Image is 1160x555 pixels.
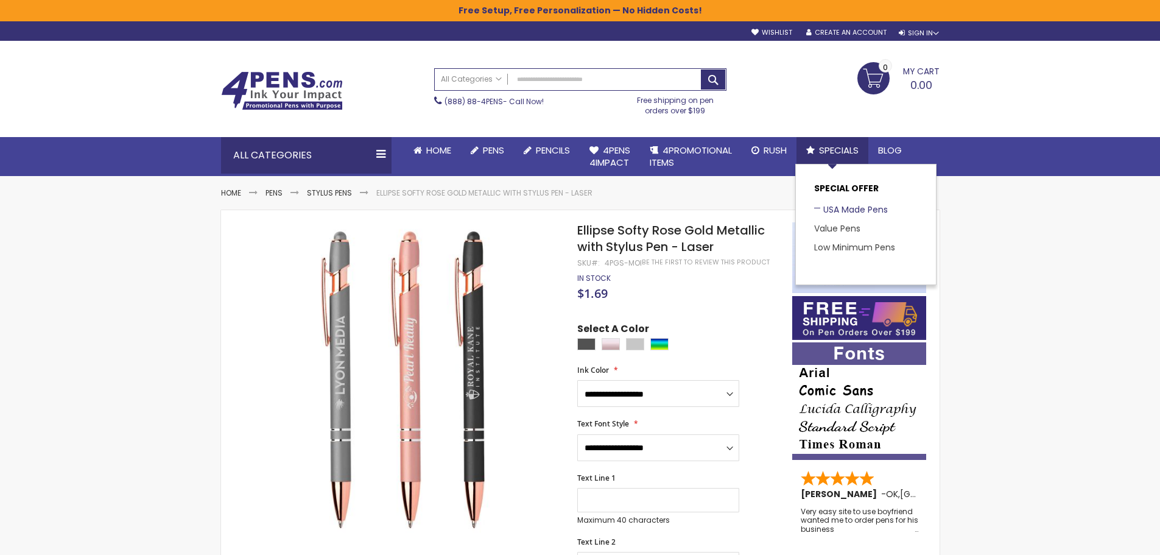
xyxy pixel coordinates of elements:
[577,273,611,283] span: In stock
[878,144,902,157] span: Blog
[764,144,787,157] span: Rush
[580,137,640,177] a: 4Pens4impact
[265,188,283,198] a: Pens
[577,338,596,350] div: Gunmetal
[221,71,343,110] img: 4Pens Custom Pens and Promotional Products
[245,221,561,537] img: Ellipse Softy Rose Gold Metallic with Stylus Pen - Laser
[900,488,990,500] span: [GEOGRAPHIC_DATA]
[814,241,895,253] a: Low Minimum Pens
[624,91,726,115] div: Free shipping on pen orders over $199
[801,507,919,534] div: Very easy site to use boyfriend wanted me to order pens for his business
[577,258,600,268] strong: SKU
[796,137,868,164] a: Specials
[221,188,241,198] a: Home
[589,144,630,169] span: 4Pens 4impact
[426,144,451,157] span: Home
[742,137,796,164] a: Rush
[792,222,926,293] img: 4pens 4 kids
[376,188,592,198] li: Ellipse Softy Rose Gold Metallic with Stylus Pen - Laser
[883,62,888,73] span: 0
[577,537,616,547] span: Text Line 2
[221,137,392,174] div: All Categories
[886,488,898,500] span: OK
[483,144,504,157] span: Pens
[650,144,732,169] span: 4PROMOTIONAL ITEMS
[910,77,932,93] span: 0.00
[899,29,939,38] div: Sign In
[435,69,508,89] a: All Categories
[792,296,926,340] img: Free shipping on orders over $199
[577,222,765,255] span: Ellipse Softy Rose Gold Metallic with Stylus Pen - Laser
[819,144,859,157] span: Specials
[640,137,742,177] a: 4PROMOTIONALITEMS
[814,183,918,200] p: SPECIAL OFFER
[814,203,888,216] a: USA Made Pens
[792,342,926,460] img: font-personalization-examples
[868,137,912,164] a: Blog
[445,96,544,107] span: - Call Now!
[577,365,609,375] span: Ink Color
[307,188,352,198] a: Stylus Pens
[650,338,669,350] div: Assorted
[577,285,608,302] span: $1.69
[536,144,570,157] span: Pencils
[577,274,611,283] div: Availability
[577,473,616,483] span: Text Line 1
[441,74,502,84] span: All Categories
[445,96,503,107] a: (888) 88-4PENS
[514,137,580,164] a: Pencils
[751,28,792,37] a: Wishlist
[814,222,860,235] a: Value Pens
[602,338,620,350] div: Rose Gold
[881,488,990,500] span: - ,
[806,28,887,37] a: Create an Account
[642,258,770,267] a: Be the first to review this product
[577,515,739,525] p: Maximum 40 characters
[626,338,644,350] div: Silver
[577,419,629,429] span: Text Font Style
[577,322,649,339] span: Select A Color
[404,137,461,164] a: Home
[801,488,881,500] span: [PERSON_NAME]
[857,62,940,93] a: 0.00 0
[461,137,514,164] a: Pens
[605,258,642,268] div: 4PGS-MOI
